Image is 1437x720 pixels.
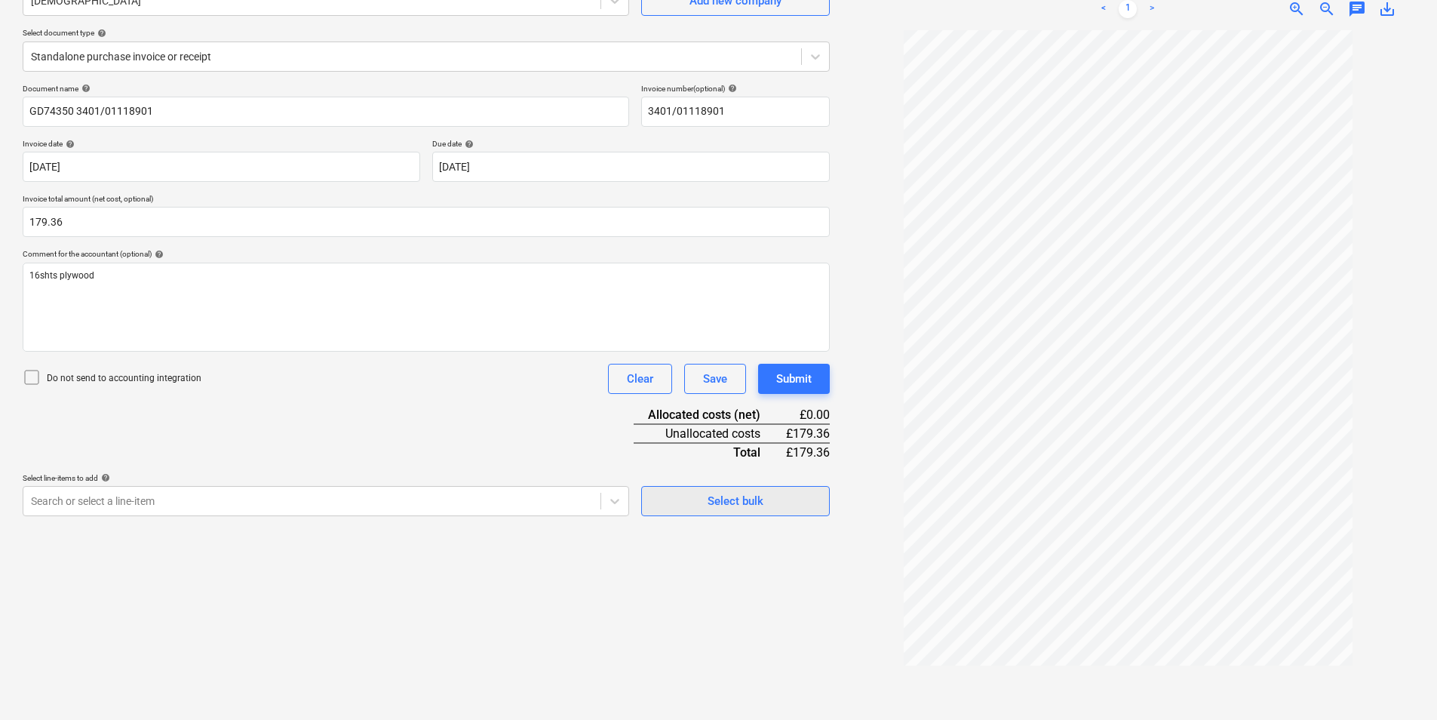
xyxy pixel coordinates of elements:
div: Comment for the accountant (optional) [23,249,830,259]
div: Select bulk [708,491,763,511]
div: Invoice number (optional) [641,84,830,94]
div: Allocated costs (net) [634,406,785,424]
input: Invoice total amount (net cost, optional) [23,207,830,237]
div: Invoice date [23,139,420,149]
span: help [152,250,164,259]
div: Total [634,443,785,461]
input: Invoice date not specified [23,152,420,182]
div: Document name [23,84,629,94]
span: help [725,84,737,93]
iframe: Chat Widget [1362,648,1437,720]
div: Save [703,369,727,389]
p: Invoice total amount (net cost, optional) [23,194,830,207]
div: £179.36 [785,443,829,461]
button: Save [684,364,746,394]
div: Select document type [23,28,830,38]
span: help [63,140,75,149]
span: help [78,84,91,93]
span: help [462,140,474,149]
button: Select bulk [641,486,830,516]
div: Select line-items to add [23,473,629,483]
div: Submit [776,369,812,389]
div: Clear [627,369,653,389]
span: help [98,473,110,482]
input: Document name [23,97,629,127]
button: Clear [608,364,672,394]
div: £0.00 [785,406,829,424]
p: Do not send to accounting integration [47,372,201,385]
span: 16shts plywood [29,270,94,281]
input: Invoice number [641,97,830,127]
input: Due date not specified [432,152,830,182]
span: help [94,29,106,38]
div: £179.36 [785,424,829,443]
button: Submit [758,364,830,394]
div: Due date [432,139,830,149]
div: Unallocated costs [634,424,785,443]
